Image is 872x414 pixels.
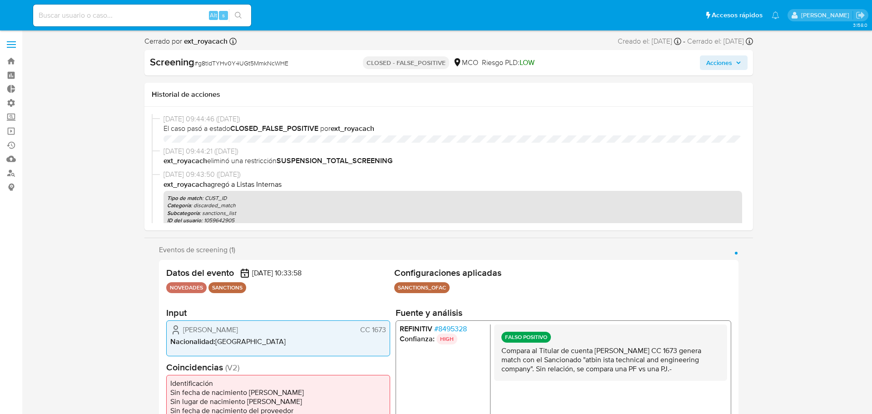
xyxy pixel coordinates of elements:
[772,11,779,19] a: Notificaciones
[229,9,248,22] button: search-icon
[363,56,449,69] p: CLOSED - FALSE_POSITIVE
[167,202,738,209] p: : discarded_match
[230,123,318,134] b: CLOSED_FALSE_POSITIVE
[687,36,753,46] div: Cerrado el: [DATE]
[163,155,207,166] b: ext_royacach
[163,179,207,190] b: ext_royacach
[331,123,374,134] b: ext_royacach
[277,155,392,166] b: SUSPENSION_TOTAL_SCREENING
[144,36,228,46] span: Cerrado por
[618,36,681,46] div: Creado el: [DATE]
[182,36,228,46] b: ext_royacach
[700,55,748,70] button: Acciones
[520,57,535,68] span: LOW
[194,59,288,68] span: # g8tldTYHv0Y4UGt5MmkNcWHE
[712,10,763,20] span: Accesos rápidos
[167,194,202,202] b: Tipo de match
[167,209,738,217] p: : sanctions_list
[167,217,738,224] p: : 1059642905
[163,170,742,180] span: [DATE] 09:43:50 ([DATE])
[163,156,742,166] span: eliminó una restricción
[33,10,251,21] input: Buscar usuario o caso...
[163,146,742,156] span: [DATE] 09:44:21 ([DATE])
[163,180,742,190] p: agregó a Listas Internas
[163,114,742,124] span: [DATE] 09:44:46 ([DATE])
[482,58,535,68] span: Riesgo PLD:
[163,124,742,134] span: El caso pasó a estado por
[856,10,865,20] a: Salir
[210,11,217,20] span: Alt
[167,201,191,209] b: Categoría
[453,58,478,68] div: MCO
[152,90,746,99] h1: Historial de acciones
[706,55,732,70] span: Acciones
[167,209,199,217] b: Subcategoría
[167,216,201,224] b: ID del usuario
[150,55,194,69] b: Screening
[801,11,852,20] p: nicolas.tyrkiel@mercadolibre.com
[167,195,738,202] p: : CUST_ID
[222,11,225,20] span: s
[683,36,685,46] span: -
